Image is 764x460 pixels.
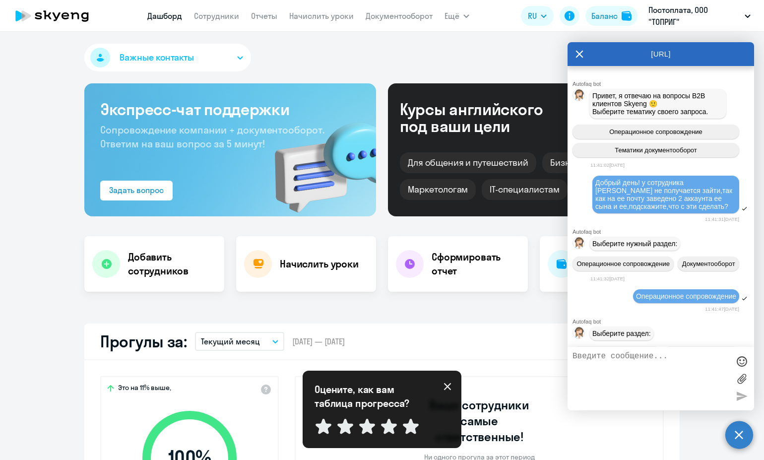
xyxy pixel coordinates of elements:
div: Задать вопрос [109,184,164,196]
span: Операционное сопровождение [636,292,736,300]
a: Дашборд [147,11,182,21]
time: 11:41:32[DATE] [590,276,625,281]
span: Важные контакты [120,51,194,64]
span: Ещё [445,10,459,22]
span: [DATE] — [DATE] [292,336,345,347]
div: Autofaq bot [573,319,754,325]
span: Выберите нужный раздел: [592,240,677,248]
button: Балансbalance [585,6,637,26]
span: Операционное сопровождение [609,128,702,135]
span: Это на 11% выше, [118,383,171,395]
span: Привет, я отвечаю на вопросы B2B клиентов Skyeng 🙂 Выберите тематику своего запроса. [592,92,708,116]
span: Тематики документооборот [615,146,697,154]
a: Сотрудники [194,11,239,21]
h3: Экспресс-чат поддержки [100,99,360,119]
button: Документооборот [678,257,739,271]
button: Текущий месяц [195,332,284,351]
p: Оцените, как вам таблица прогресса? [315,383,424,410]
button: Тематики документооборот [573,143,739,157]
img: balance [622,11,632,21]
span: RU [528,10,537,22]
div: Autofaq bot [573,81,754,87]
button: Постоплата, ООО "ТОПРИГ" [643,4,756,28]
button: Задать вопрос [100,181,173,200]
img: bot avatar [573,237,585,252]
button: Операционное сопровождение [573,125,739,139]
label: Лимит 10 файлов [734,371,749,386]
p: Постоплата, ООО "ТОПРИГ" [648,4,741,28]
time: 11:41:02[DATE] [590,162,625,168]
h4: Добавить сотрудников [128,250,216,278]
div: Баланс [591,10,618,22]
div: Autofaq bot [573,229,754,235]
a: Начислить уроки [289,11,354,21]
div: Маркетологам [400,179,476,200]
p: Текущий месяц [201,335,260,347]
img: bot avatar [573,89,585,104]
time: 11:41:31[DATE] [705,216,739,222]
img: bot avatar [573,327,585,341]
span: Документооборот [682,260,735,267]
a: Отчеты [251,11,277,21]
button: Ещё [445,6,469,26]
button: Операционное сопровождение [573,257,674,271]
div: Для общения и путешествий [400,152,536,173]
h4: Начислить уроки [280,257,359,271]
a: Документооборот [366,11,433,21]
h4: Сформировать отчет [432,250,520,278]
h3: Ваши сотрудники самые ответственные! [416,397,543,445]
span: Операционное сопровождение [576,260,670,267]
span: Добрый день! у сотрудника [PERSON_NAME] не получается зайти,так как на ее почту заведено 2 аккаун... [595,179,734,210]
time: 11:41:47[DATE] [705,306,739,312]
div: Бизнес и командировки [542,152,660,173]
button: RU [521,6,554,26]
h2: Прогулы за: [100,331,187,351]
div: Курсы английского под ваши цели [400,101,570,134]
img: bg-img [260,105,376,216]
button: Важные контакты [84,44,251,71]
div: IT-специалистам [482,179,567,200]
span: Сопровождение компании + документооборот. Ответим на ваш вопрос за 5 минут! [100,124,324,150]
span: Выберите раздел: [592,329,651,337]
